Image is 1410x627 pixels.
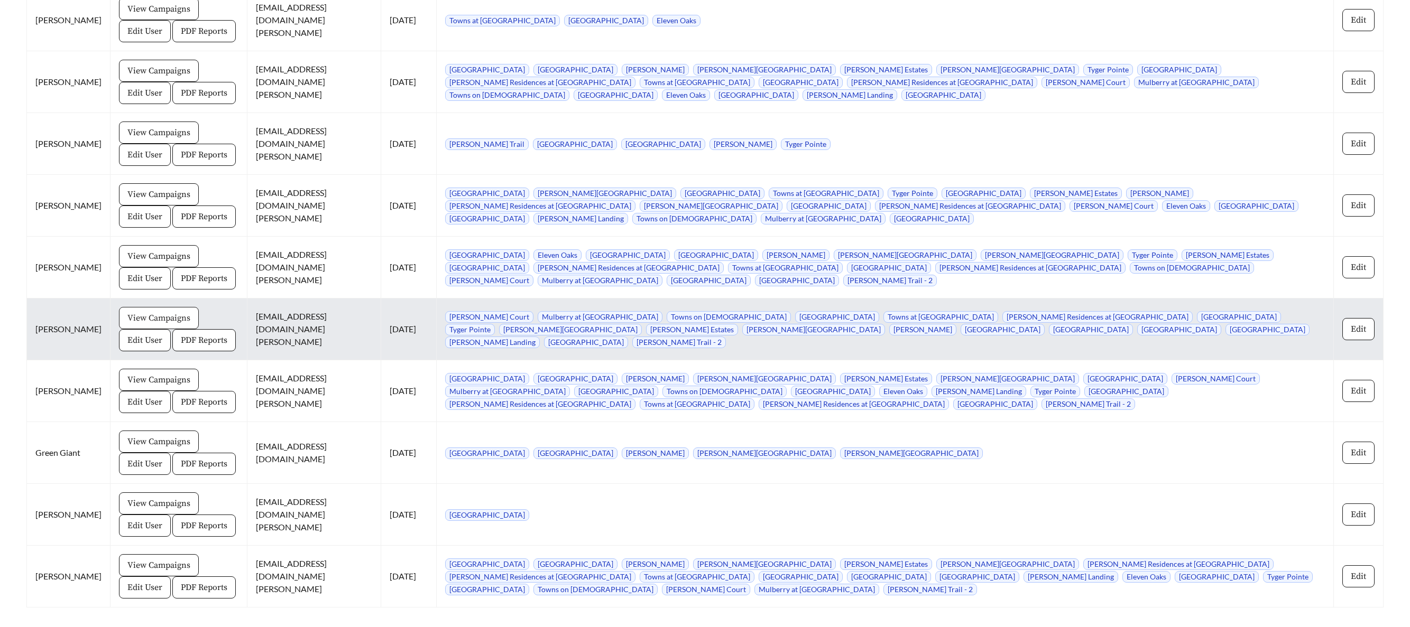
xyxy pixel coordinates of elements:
[961,324,1045,335] span: [GEOGRAPHIC_DATA]
[533,262,724,274] span: [PERSON_NAME] Residences at [GEOGRAPHIC_DATA]
[936,64,1079,76] span: [PERSON_NAME][GEOGRAPHIC_DATA]
[1342,503,1375,526] button: Edit
[674,249,758,261] span: [GEOGRAPHIC_DATA]
[119,87,171,97] a: Edit User
[127,396,162,408] span: Edit User
[840,64,932,76] span: [PERSON_NAME] Estates
[640,77,754,88] span: Towns at [GEOGRAPHIC_DATA]
[890,213,974,224] span: [GEOGRAPHIC_DATA]
[127,87,162,99] span: Edit User
[119,554,199,576] button: View Campaigns
[181,210,227,223] span: PDF Reports
[759,571,843,583] span: [GEOGRAPHIC_DATA]
[622,447,689,459] span: [PERSON_NAME]
[1137,64,1221,76] span: [GEOGRAPHIC_DATA]
[709,138,777,150] span: [PERSON_NAME]
[172,576,236,598] button: PDF Reports
[172,453,236,475] button: PDF Reports
[640,200,782,212] span: [PERSON_NAME][GEOGRAPHIC_DATA]
[119,121,199,144] button: View Campaigns
[533,213,628,224] span: [PERSON_NAME] Landing
[888,188,937,199] span: Tyger Pointe
[953,398,1037,410] span: [GEOGRAPHIC_DATA]
[445,398,635,410] span: [PERSON_NAME] Residences at [GEOGRAPHIC_DATA]
[1351,508,1366,521] span: Edit
[935,571,1019,583] span: [GEOGRAPHIC_DATA]
[127,210,162,223] span: Edit User
[119,183,199,205] button: View Campaigns
[781,138,831,150] span: Tyger Pointe
[932,386,1026,397] span: [PERSON_NAME] Landing
[119,520,171,530] a: Edit User
[879,386,927,397] span: Eleven Oaks
[1049,324,1133,335] span: [GEOGRAPHIC_DATA]
[119,273,171,283] a: Edit User
[1342,71,1375,93] button: Edit
[445,200,635,212] span: [PERSON_NAME] Residences at [GEOGRAPHIC_DATA]
[181,334,227,347] span: PDF Reports
[119,205,171,228] button: Edit User
[889,324,956,335] span: [PERSON_NAME]
[755,275,839,286] span: [GEOGRAPHIC_DATA]
[795,311,879,323] span: [GEOGRAPHIC_DATA]
[728,262,843,274] span: Towns at [GEOGRAPHIC_DATA]
[119,576,171,598] button: Edit User
[1083,64,1133,76] span: Tyger Pointe
[127,25,162,38] span: Edit User
[1042,77,1130,88] span: [PERSON_NAME] Court
[1134,77,1259,88] span: Mulberry at [GEOGRAPHIC_DATA]
[640,398,754,410] span: Towns at [GEOGRAPHIC_DATA]
[847,571,931,583] span: [GEOGRAPHIC_DATA]
[1162,200,1210,212] span: Eleven Oaks
[181,519,227,532] span: PDF Reports
[247,237,381,298] td: [EMAIL_ADDRESS][DOMAIN_NAME][PERSON_NAME]
[127,559,190,572] span: View Campaigns
[247,422,381,484] td: [EMAIL_ADDRESS][DOMAIN_NAME]
[1122,571,1171,583] span: Eleven Oaks
[693,558,836,570] span: [PERSON_NAME][GEOGRAPHIC_DATA]
[381,422,437,484] td: [DATE]
[119,559,199,569] a: View Campaigns
[181,25,227,38] span: PDF Reports
[1342,256,1375,278] button: Edit
[127,64,190,77] span: View Campaigns
[533,249,582,261] span: Eleven Oaks
[119,334,171,344] a: Edit User
[621,138,705,150] span: [GEOGRAPHIC_DATA]
[127,581,162,594] span: Edit User
[1030,188,1122,199] span: [PERSON_NAME] Estates
[247,484,381,546] td: [EMAIL_ADDRESS][DOMAIN_NAME][PERSON_NAME]
[662,386,787,397] span: Towns on [DEMOGRAPHIC_DATA]
[172,205,236,228] button: PDF Reports
[119,431,199,453] button: View Campaigns
[445,447,529,459] span: [GEOGRAPHIC_DATA]
[936,558,1079,570] span: [PERSON_NAME][GEOGRAPHIC_DATA]
[27,113,110,175] td: [PERSON_NAME]
[754,584,879,595] span: Mulberry at [GEOGRAPHIC_DATA]
[622,373,689,385] span: [PERSON_NAME]
[247,298,381,360] td: [EMAIL_ADDRESS][DOMAIN_NAME][PERSON_NAME]
[119,396,171,406] a: Edit User
[127,497,190,510] span: View Campaigns
[981,249,1123,261] span: [PERSON_NAME][GEOGRAPHIC_DATA]
[646,324,738,335] span: [PERSON_NAME] Estates
[381,237,437,298] td: [DATE]
[667,275,751,286] span: [GEOGRAPHIC_DATA]
[840,558,932,570] span: [PERSON_NAME] Estates
[1130,262,1254,274] span: Towns on [DEMOGRAPHIC_DATA]
[119,374,199,384] a: View Campaigns
[1351,76,1366,88] span: Edit
[1197,311,1281,323] span: [GEOGRAPHIC_DATA]
[119,329,171,351] button: Edit User
[119,189,199,199] a: View Campaigns
[381,175,437,237] td: [DATE]
[622,64,689,76] span: [PERSON_NAME]
[445,77,635,88] span: [PERSON_NAME] Residences at [GEOGRAPHIC_DATA]
[1342,442,1375,464] button: Edit
[847,262,931,274] span: [GEOGRAPHIC_DATA]
[127,272,162,285] span: Edit User
[843,275,937,286] span: [PERSON_NAME] Trail - 2
[1342,565,1375,587] button: Edit
[1351,385,1366,397] span: Edit
[247,546,381,607] td: [EMAIL_ADDRESS][DOMAIN_NAME][PERSON_NAME]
